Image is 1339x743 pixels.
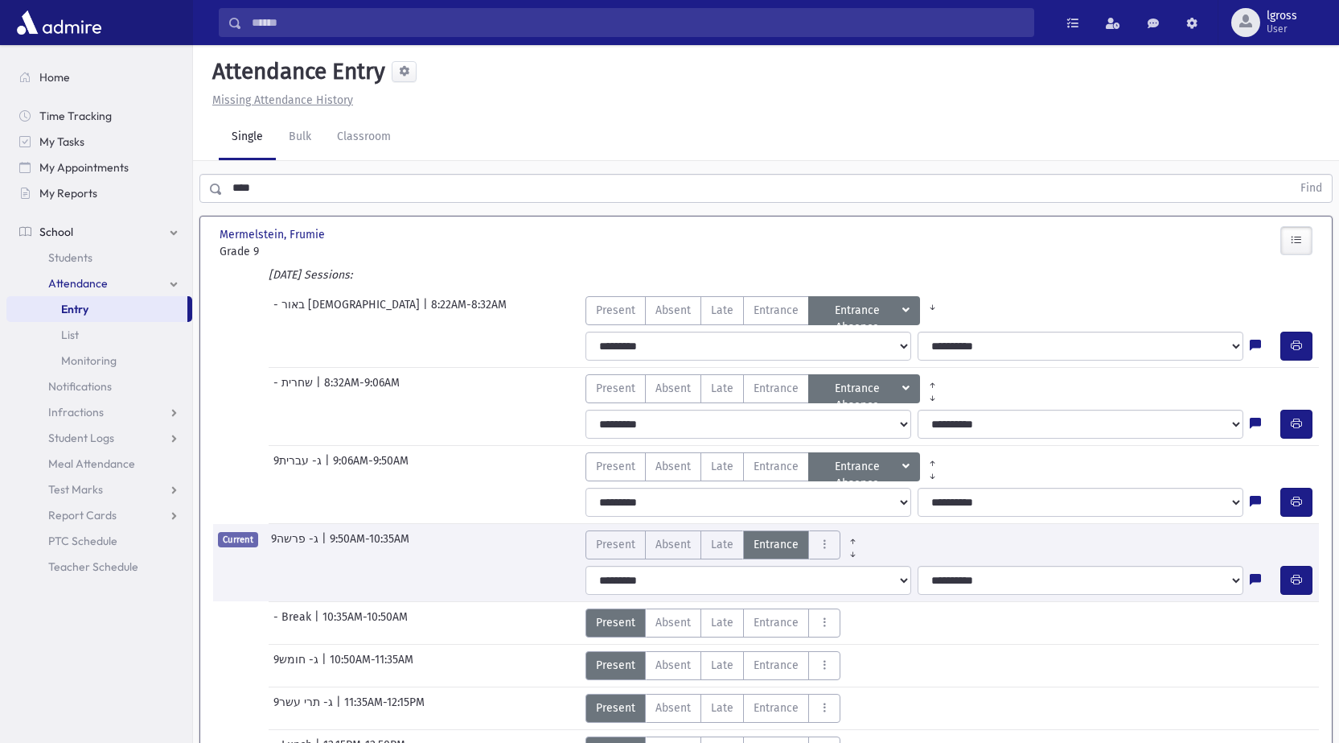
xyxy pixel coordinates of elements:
span: Student Logs [48,431,114,445]
a: Home [6,64,192,90]
span: List [61,328,79,342]
span: User [1267,23,1297,35]
span: Late [711,657,733,674]
a: Time Tracking [6,103,192,129]
div: AttTypes [585,609,840,638]
span: | [322,530,330,559]
span: - Break [273,609,314,638]
button: Entrance Absence [808,374,920,403]
span: Current [218,532,258,547]
span: Present [596,614,635,631]
span: Entrance [754,614,799,631]
span: | [316,374,324,403]
span: School [39,225,73,239]
span: Late [711,536,733,553]
span: | [325,452,333,481]
span: PTC Schedule [48,534,117,548]
div: AttTypes [585,530,865,559]
span: Test Marks [48,482,103,497]
span: Present [596,536,635,553]
a: My Tasks [6,129,192,155]
img: AdmirePro [13,6,105,39]
a: Notifications [6,374,192,399]
a: Missing Attendance History [206,93,353,107]
span: Mermelstein, Frumie [220,226,328,243]
span: 9ג- עברית [273,452,325,481]
button: Entrance Absence [808,296,920,325]
span: Entrance [754,657,799,674]
span: 9ג- תרי עשר [273,694,336,723]
span: Home [39,70,70,85]
span: Entrance [754,536,799,553]
input: Search [242,8,1033,37]
a: PTC Schedule [6,528,192,554]
span: Entrance Absence [819,458,899,476]
span: 9ג- חומש [273,651,322,680]
a: Monitoring [6,348,192,374]
span: Late [711,302,733,319]
a: Attendance [6,270,192,296]
span: Monitoring [61,353,117,368]
span: 11:35AM-12:15PM [344,694,425,723]
span: 9:06AM-9:50AM [333,452,409,481]
span: Late [711,380,733,397]
a: My Appointments [6,155,192,180]
span: Entrance Absence [819,302,899,320]
span: Absent [655,614,691,631]
span: Time Tracking [39,109,112,123]
span: Late [711,458,733,475]
span: Teacher Schedule [48,559,138,574]
span: Grade 9 [220,243,388,260]
a: Bulk [276,115,324,160]
span: Entrance [754,302,799,319]
span: My Tasks [39,134,84,149]
button: Find [1291,175,1332,202]
a: Report Cards [6,502,192,528]
span: Meal Attendance [48,456,135,471]
i: [DATE] Sessions: [269,268,352,282]
span: Absent [655,657,691,674]
span: Entry [61,302,88,316]
span: Absent [655,458,691,475]
span: | [322,651,330,680]
div: AttTypes [585,374,945,403]
a: Infractions [6,399,192,425]
span: Infractions [48,405,104,419]
span: Notifications [48,379,112,394]
span: My Reports [39,186,97,200]
span: Absent [655,302,691,319]
span: Late [711,614,733,631]
span: | [336,694,344,723]
button: Entrance Absence [808,452,920,481]
div: AttTypes [585,651,840,680]
a: Single [219,115,276,160]
h5: Attendance Entry [206,58,385,85]
a: Test Marks [6,477,192,502]
span: lgross [1267,10,1297,23]
a: Students [6,245,192,270]
a: Entry [6,296,187,322]
a: Teacher Schedule [6,554,192,580]
span: Entrance [754,380,799,397]
span: Entrance [754,700,799,716]
span: 9:50AM-10:35AM [330,530,409,559]
a: Student Logs [6,425,192,451]
span: | [423,296,431,325]
span: - באור [DEMOGRAPHIC_DATA] [273,296,423,325]
span: My Appointments [39,160,129,175]
span: Attendance [48,276,108,291]
a: Meal Attendance [6,451,192,477]
span: Report Cards [48,508,117,522]
span: Present [596,700,635,716]
a: School [6,219,192,245]
span: Absent [655,700,691,716]
a: Classroom [324,115,404,160]
span: 9ג- פרשה [271,530,322,559]
span: Present [596,380,635,397]
span: Absent [655,536,691,553]
span: Late [711,700,733,716]
span: Students [48,250,92,265]
span: - שחרית [273,374,316,403]
span: Entrance Absence [819,380,899,398]
u: Missing Attendance History [212,93,353,107]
